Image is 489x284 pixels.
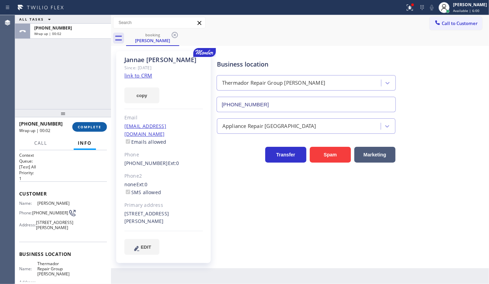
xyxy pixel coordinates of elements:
[124,72,152,79] a: link to CRM
[36,220,73,230] span: [STREET_ADDRESS][PERSON_NAME]
[124,139,167,145] label: Emails allowed
[427,3,437,12] button: Mute
[19,222,36,227] span: Address:
[124,181,203,197] div: none
[354,147,395,163] button: Marketing
[19,201,37,206] span: Name:
[124,172,203,180] div: Phone2
[126,139,130,144] input: Emails allowed
[19,266,37,271] span: Name:
[442,20,478,26] span: Call to Customer
[124,189,161,196] label: SMS allowed
[124,201,203,209] div: Primary address
[126,190,130,194] input: SMS allowed
[124,114,203,122] div: Email
[124,56,203,64] div: Jannae [PERSON_NAME]
[19,120,63,127] span: [PHONE_NUMBER]
[124,239,159,255] button: EDIT
[19,128,50,133] span: Wrap up | 00:02
[74,137,96,150] button: Info
[124,123,166,137] a: [EMAIL_ADDRESS][DOMAIN_NAME]
[72,122,107,132] button: COMPLETE
[19,176,107,181] p: 1
[127,32,179,37] div: booking
[19,17,44,22] span: ALL TASKS
[217,60,395,69] div: Business location
[124,160,168,166] a: [PHONE_NUMBER]
[124,64,203,72] div: Since: [DATE]
[34,25,72,31] span: [PHONE_NUMBER]
[19,170,107,176] h2: Priority:
[453,2,487,8] div: [PERSON_NAME]
[217,97,396,112] input: Phone Number
[19,152,107,158] h1: Context
[15,15,58,23] button: ALL TASKS
[19,158,107,164] h2: Queue:
[124,87,159,103] button: copy
[78,125,101,129] span: COMPLETE
[78,140,92,146] span: Info
[32,210,68,215] span: [PHONE_NUMBER]
[127,37,179,44] div: [PERSON_NAME]
[30,137,51,150] button: Call
[127,31,179,45] div: Jannae Turley
[141,245,151,250] span: EDIT
[37,201,72,206] span: [PERSON_NAME]
[168,160,179,166] span: Ext: 0
[124,210,203,226] div: [STREET_ADDRESS][PERSON_NAME]
[453,8,479,13] span: Available | 6:00
[19,164,107,170] p: [Test] All
[34,140,47,146] span: Call
[37,261,72,277] span: Thermador Repair Group [PERSON_NAME]
[222,79,325,87] div: Thermador Repair Group [PERSON_NAME]
[34,31,61,36] span: Wrap up | 00:02
[265,147,306,163] button: Transfer
[19,190,107,197] span: Customer
[19,210,32,215] span: Phone:
[19,251,107,257] span: Business location
[124,151,203,159] div: Phone
[430,17,482,30] button: Call to Customer
[222,122,316,130] div: Appliance Repair [GEOGRAPHIC_DATA]
[310,147,351,163] button: Spam
[113,17,205,28] input: Search
[136,181,148,188] span: Ext: 0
